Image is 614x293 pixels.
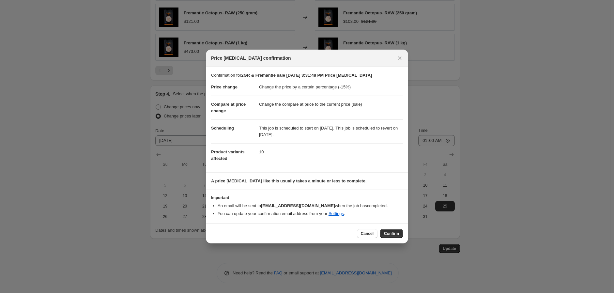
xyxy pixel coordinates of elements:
[259,96,403,113] dd: Change the compare at price to the current price (sale)
[241,73,372,78] b: 2GR & Fremantle sale [DATE] 3:31:48 PM Price [MEDICAL_DATA]
[395,54,404,63] button: Close
[218,210,403,217] li: You can update your confirmation email address from your .
[218,203,403,209] li: An email will be sent to when the job has completed .
[384,231,399,236] span: Confirm
[211,195,403,200] h3: Important
[211,102,246,113] span: Compare at price change
[211,149,245,161] span: Product variants affected
[259,143,403,161] dd: 10
[259,119,403,143] dd: This job is scheduled to start on [DATE]. This job is scheduled to revert on [DATE].
[211,72,403,79] p: Confirmation for
[329,211,344,216] a: Settings
[211,55,291,61] span: Price [MEDICAL_DATA] confirmation
[211,85,238,89] span: Price change
[211,178,367,183] b: A price [MEDICAL_DATA] like this usually takes a minute or less to complete.
[261,203,335,208] b: [EMAIL_ADDRESS][DOMAIN_NAME]
[211,126,234,131] span: Scheduling
[357,229,377,238] button: Cancel
[380,229,403,238] button: Confirm
[259,79,403,96] dd: Change the price by a certain percentage (-15%)
[361,231,374,236] span: Cancel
